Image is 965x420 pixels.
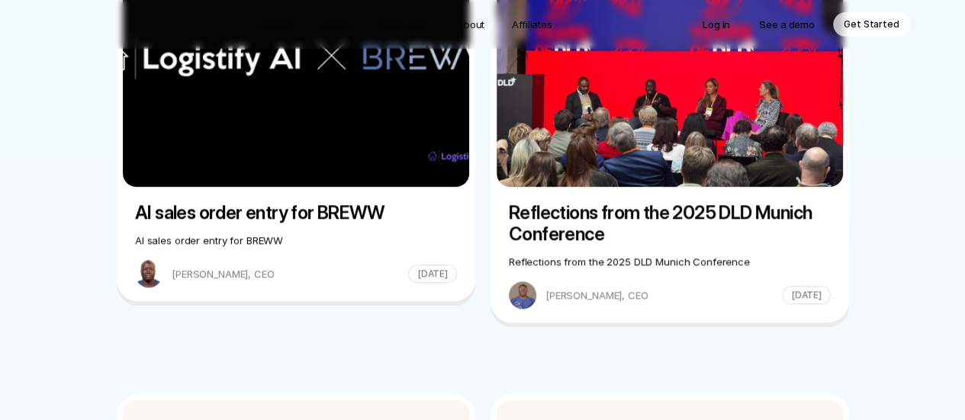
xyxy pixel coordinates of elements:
p: [DATE] [790,287,821,303]
h5: AI sales order entry for BREWW [135,202,457,223]
p: Resources [379,17,429,32]
a: Affiliates [503,12,561,37]
p: Pricing [320,17,352,32]
img: Daniel Emaasit, CEO [135,260,162,287]
p: AI sales order entry for BREWW [135,232,457,248]
p: [PERSON_NAME], CEO [545,287,776,303]
a: Resources [370,12,439,37]
p: Get Started [844,17,899,32]
p: Affiliates [512,17,552,32]
img: Daniel Emaasit, CEO [509,281,536,309]
p: Log in [703,17,730,32]
p: [DATE] [417,266,447,281]
a: Agents [250,12,301,37]
a: About [448,12,494,37]
p: Agents [259,17,292,32]
a: Get Started [833,12,910,37]
a: Log in [692,12,741,37]
p: Reflections from the 2025 DLD Munich Conference [509,254,831,269]
p: [PERSON_NAME], CEO [172,266,402,281]
p: About [457,17,484,32]
a: Pricing [310,12,361,37]
h5: Reflections from the 2025 DLD Munich Conference [509,202,831,245]
a: See a demo [748,12,825,37]
p: See a demo [759,17,815,32]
